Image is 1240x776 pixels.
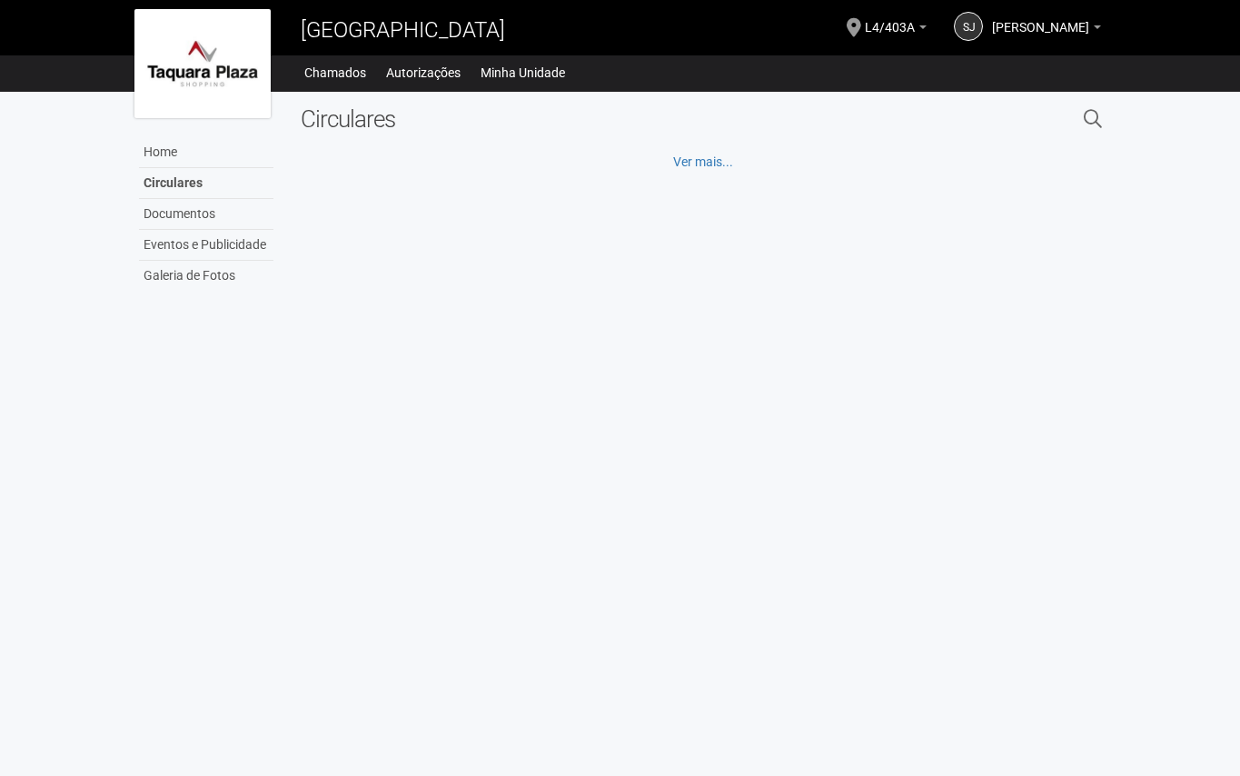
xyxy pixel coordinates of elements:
a: Eventos e Publicidade [139,230,273,261]
a: Chamados [304,60,366,85]
a: SJ [954,12,983,41]
a: Documentos [139,199,273,230]
h2: Circulares [301,105,898,133]
span: Sergio Julio Sangi [992,3,1089,35]
a: L4/403A [865,23,927,37]
a: Autorizações [386,60,461,85]
span: L4/403A [865,3,915,35]
a: Galeria de Fotos [139,261,273,291]
a: Circulares [139,168,273,199]
a: Minha Unidade [481,60,565,85]
a: Ver mais... [661,146,745,177]
span: [GEOGRAPHIC_DATA] [301,17,505,43]
a: [PERSON_NAME] [992,23,1101,37]
a: Home [139,137,273,168]
img: logo.jpg [134,9,271,118]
